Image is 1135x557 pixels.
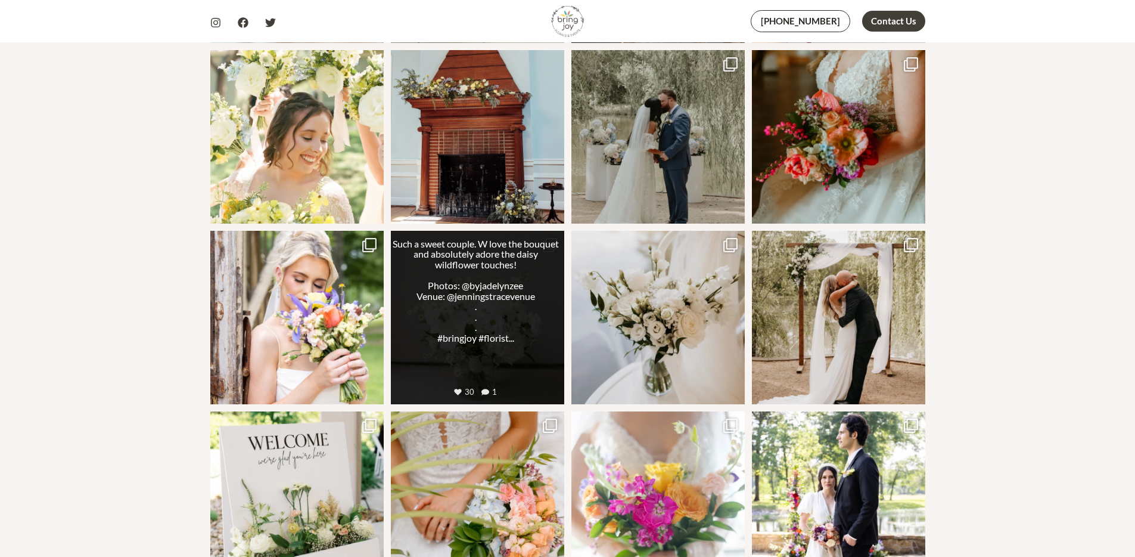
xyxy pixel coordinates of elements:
a: [PHONE_NUMBER] [751,10,850,32]
a: Facebook [238,17,248,28]
span: 1 [481,387,497,397]
a: Twitter [265,17,276,28]
span: 30 [454,387,474,397]
a: Contact Us [862,11,925,32]
img: Bring Joy [551,5,584,38]
a: Instagram [210,17,221,28]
